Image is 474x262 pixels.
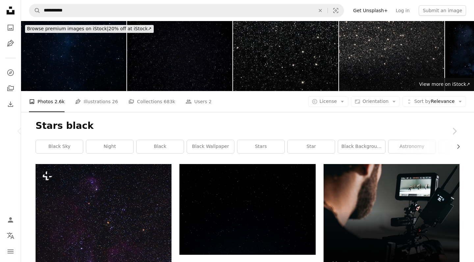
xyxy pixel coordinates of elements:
a: Illustrations 26 [75,91,118,112]
img: Black Texture with Stars [233,21,338,91]
a: night [86,140,133,153]
button: License [308,96,349,107]
span: Sort by [414,99,431,104]
a: Get Unsplash+ [349,5,392,16]
img: Space stars texture [21,21,126,91]
a: Users 2 [186,91,212,112]
span: Relevance [414,98,455,105]
span: License [320,99,337,104]
img: a night sky with stars and trees in the foreground [179,164,315,254]
img: Stars on Black Background [339,21,444,91]
a: Collections 683k [128,91,175,112]
a: Log in [392,5,413,16]
a: Illustrations [4,37,17,50]
span: 683k [164,98,175,105]
h1: Stars black [36,120,460,132]
a: Log in / Sign up [4,213,17,226]
button: Menu [4,245,17,258]
button: Sort byRelevance [403,96,466,107]
span: 26 [112,98,118,105]
a: black wallpaper [187,140,234,153]
a: Photos [4,21,17,34]
a: Download History [4,98,17,111]
a: Explore [4,66,17,79]
span: 20% off at iStock ↗ [27,26,152,31]
form: Find visuals sitewide [29,4,344,17]
button: Language [4,229,17,242]
a: black [137,140,184,153]
a: stars [237,140,284,153]
span: Orientation [362,99,388,104]
a: black background [338,140,385,153]
a: a night sky with stars and trees in the foreground [179,206,315,212]
a: Collections [4,82,17,95]
a: Browse premium images on iStock|20% off at iStock↗ [21,21,158,37]
span: Browse premium images on iStock | [27,26,108,31]
span: View more on iStock ↗ [419,82,470,87]
button: Search Unsplash [29,4,40,17]
img: Stars at night sky [127,21,232,91]
a: Next [434,100,474,163]
button: Orientation [351,96,400,107]
button: Submit an image [419,5,466,16]
a: astronomy [388,140,435,153]
button: Visual search [328,4,344,17]
button: Clear [313,4,328,17]
a: black sky [36,140,83,153]
a: star [288,140,335,153]
span: 2 [209,98,212,105]
a: View more on iStock↗ [415,78,474,91]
